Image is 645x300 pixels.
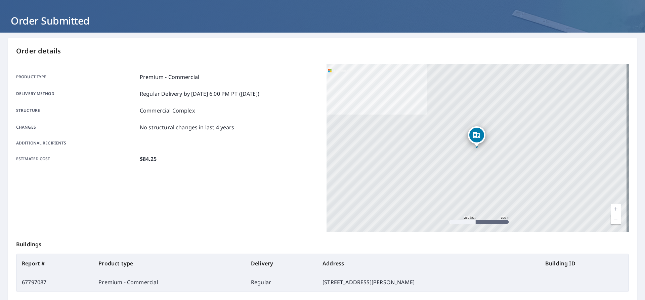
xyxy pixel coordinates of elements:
[140,73,199,81] p: Premium - Commercial
[16,46,629,56] p: Order details
[16,140,137,146] p: Additional recipients
[16,106,137,115] p: Structure
[540,254,629,273] th: Building ID
[317,254,540,273] th: Address
[16,273,93,292] td: 67797087
[8,14,637,28] h1: Order Submitted
[317,273,540,292] td: [STREET_ADDRESS][PERSON_NAME]
[16,73,137,81] p: Product type
[140,106,195,115] p: Commercial Complex
[468,126,485,147] div: Dropped pin, building 1, Commercial property, 160 N Ross St Auburn, AL 36830
[246,254,317,273] th: Delivery
[16,232,629,254] p: Buildings
[246,273,317,292] td: Regular
[140,123,234,131] p: No structural changes in last 4 years
[611,214,621,224] a: Current Level 17, Zoom Out
[93,254,246,273] th: Product type
[93,273,246,292] td: Premium - Commercial
[16,90,137,98] p: Delivery method
[611,204,621,214] a: Current Level 17, Zoom In
[140,90,259,98] p: Regular Delivery by [DATE] 6:00 PM PT ([DATE])
[16,155,137,163] p: Estimated cost
[16,254,93,273] th: Report #
[140,155,157,163] p: $84.25
[16,123,137,131] p: Changes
